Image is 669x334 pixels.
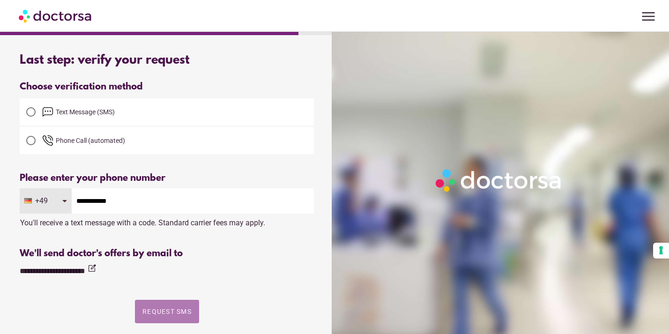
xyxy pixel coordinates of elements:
[20,248,314,259] div: We'll send doctor's offers by email to
[56,108,115,116] span: Text Message (SMS)
[56,137,125,144] span: Phone Call (automated)
[20,82,314,92] div: Choose verification method
[35,196,54,205] span: +49
[432,165,566,195] img: Logo-Doctorsa-trans-White-partial-flat.png
[142,308,192,315] span: Request SMS
[20,214,314,227] div: You'll receive a text message with a code. Standard carrier fees may apply.
[87,264,97,273] i: edit_square
[653,243,669,259] button: Your consent preferences for tracking technologies
[135,300,199,323] button: Request SMS
[19,5,93,26] img: Doctorsa.com
[639,7,657,25] span: menu
[20,173,314,184] div: Please enter your phone number
[42,135,53,146] img: phone
[20,53,314,67] div: Last step: verify your request
[42,106,53,118] img: email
